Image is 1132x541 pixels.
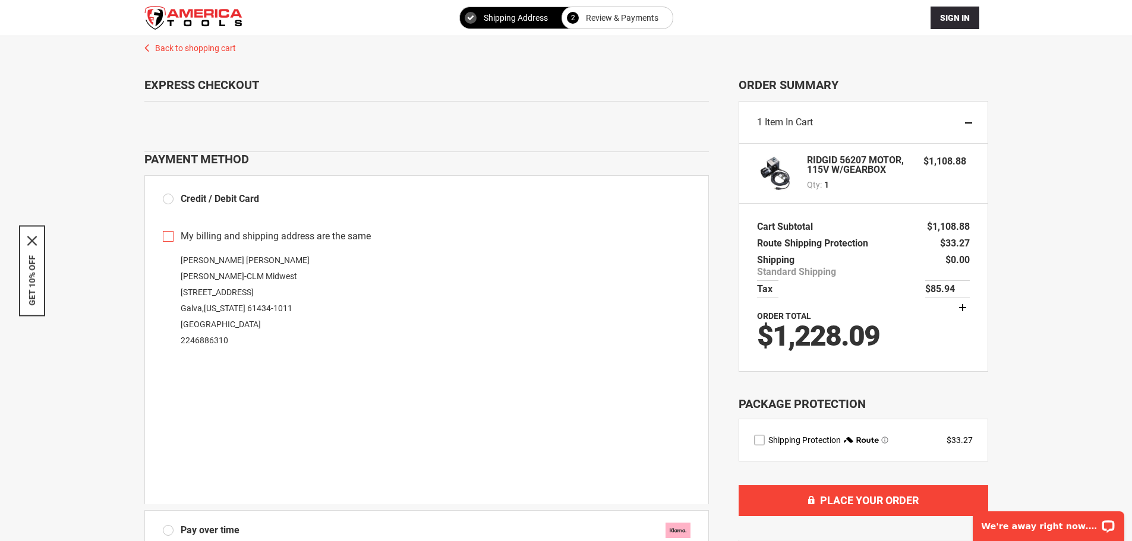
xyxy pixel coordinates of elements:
span: 2 [571,11,575,25]
th: Cart Subtotal [757,219,819,235]
span: Shipping Protection [768,435,841,445]
div: [PERSON_NAME] [PERSON_NAME] [PERSON_NAME]-CLM Midwest [STREET_ADDRESS] Galva , 61434-1011 [GEOGRA... [163,252,690,349]
button: Close [27,236,37,245]
span: Learn more [881,436,888,444]
span: Order Summary [739,78,988,92]
span: Shipping [757,254,794,265]
span: [US_STATE] [204,303,245,313]
div: Package Protection [739,396,988,413]
iframe: LiveChat chat widget [965,504,1132,541]
span: $0.00 [945,254,970,265]
span: Place Your Order [820,494,919,507]
svg: close icon [27,236,37,245]
span: $33.27 [940,238,970,249]
div: Payment Method [144,152,709,166]
button: Sign In [931,7,979,29]
span: $1,228.09 [757,319,879,353]
img: America Tools [144,6,242,30]
div: $33.27 [947,434,973,446]
span: 1 [757,116,762,128]
span: $85.94 [925,283,970,295]
button: GET 10% OFF [27,255,37,305]
span: Standard Shipping [757,266,836,278]
strong: Order Total [757,311,811,321]
span: Qty [807,180,820,189]
span: Pay over time [181,524,239,537]
span: Credit / Debit Card [181,193,259,204]
a: Back to shopping cart [133,36,1000,54]
span: Item in Cart [765,116,813,128]
button: Place Your Order [739,485,988,516]
span: $1,108.88 [923,156,966,167]
a: store logo [144,6,242,30]
a: 2246886310 [181,336,228,345]
span: $1,108.88 [927,221,970,232]
span: Shipping Address [484,11,548,25]
iframe: Secure payment input frame [160,352,693,504]
img: RIDGID 56207 MOTOR, 115V W/GEARBOX [757,156,793,191]
th: Tax [757,280,778,298]
iframe: Secure express checkout frame [142,105,711,140]
th: Route Shipping Protection [757,235,874,252]
span: Sign In [940,13,970,23]
span: Review & Payments [586,11,658,25]
img: klarna.svg [666,523,690,538]
span: My billing and shipping address are the same [181,230,371,243]
div: route shipping protection selector element [754,434,973,446]
span: Express Checkout [144,78,259,92]
strong: RIDGID 56207 MOTOR, 115V W/GEARBOX [807,156,912,175]
span: 1 [824,179,829,191]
